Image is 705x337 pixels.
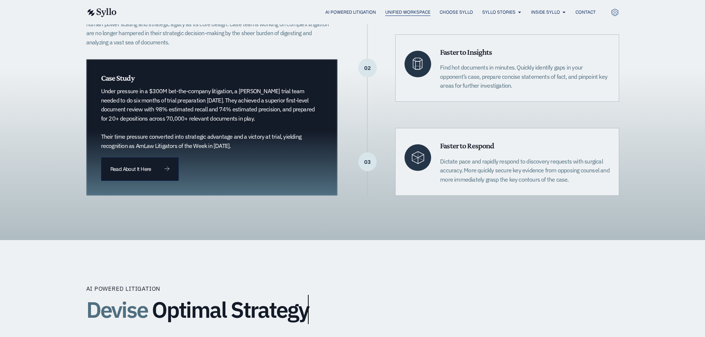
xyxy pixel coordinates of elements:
a: AI Powered Litigation [325,9,376,16]
img: syllo [86,8,117,17]
a: Choose Syllo [440,9,473,16]
a: Unified Workspace [385,9,430,16]
p: Find hot documents in minutes. Quickly identify gaps in your opponent’s case, prepare concise sta... [440,63,610,90]
span: Faster to Respond [440,141,494,150]
p: Dictate pace and rapidly respond to discovery requests with surgical accuracy. More quickly secur... [440,157,610,184]
span: Read About It Here [110,166,151,172]
div: Menu Toggle [131,9,596,16]
a: Syllo Stories [482,9,516,16]
p: Under pressure in a $300M bet-the-company litigation, a [PERSON_NAME] trial team needed to do six... [101,87,315,150]
a: Inside Syllo [531,9,560,16]
span: Devise [86,295,148,324]
span: Case Study [101,73,134,82]
span: Optimal Strategy [152,297,309,322]
p: AI Powered Litigation [86,284,161,293]
a: Contact [575,9,596,16]
a: Read About It Here [101,157,179,181]
nav: Menu [131,9,596,16]
span: Faster to Insights [440,47,492,57]
p: The promise of AI for litigation is greater command and control over cases. Syllo is designed wit... [86,10,333,47]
